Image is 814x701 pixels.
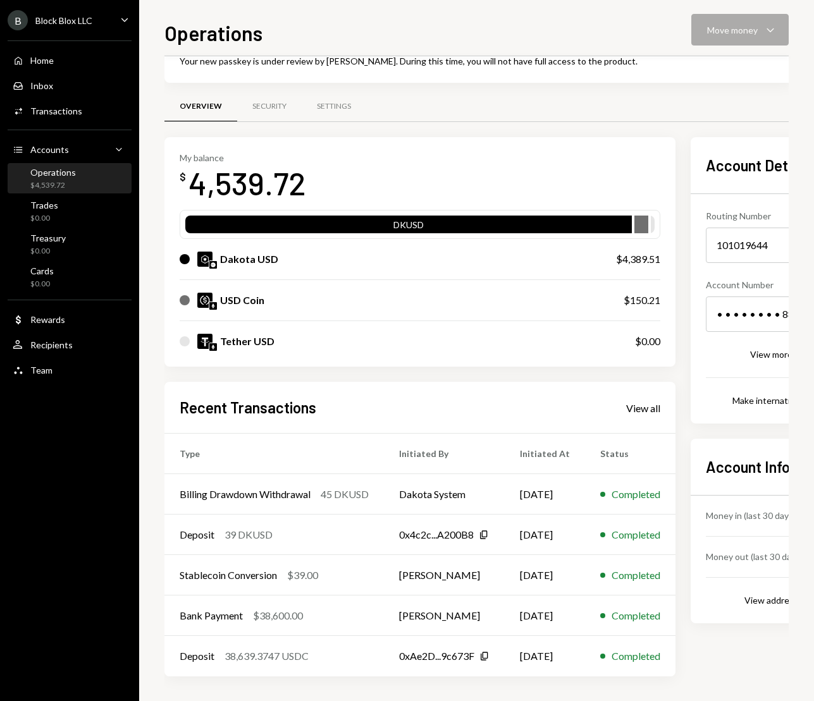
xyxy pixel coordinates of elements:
[624,293,660,308] div: $150.21
[8,49,132,71] a: Home
[505,555,585,595] td: [DATE]
[8,10,28,30] div: B
[384,555,505,595] td: [PERSON_NAME]
[220,252,278,267] div: Dakota USD
[164,20,262,46] h1: Operations
[237,90,302,123] a: Security
[209,343,217,351] img: ethereum-mainnet
[30,213,58,224] div: $0.00
[180,487,311,502] div: Billing Drawdown Withdrawal
[8,196,132,226] a: Trades$0.00
[317,101,351,112] div: Settings
[8,308,132,331] a: Rewards
[180,171,186,183] div: $
[180,608,243,623] div: Bank Payment
[8,262,132,292] a: Cards$0.00
[612,487,660,502] div: Completed
[164,434,384,474] th: Type
[616,252,660,267] div: $4,389.51
[612,649,660,664] div: Completed
[321,487,369,502] div: 45 DKUSD
[505,434,585,474] th: Initiated At
[30,200,58,210] div: Trades
[30,144,69,155] div: Accounts
[8,229,132,259] a: Treasury$0.00
[30,339,73,350] div: Recipients
[180,527,214,542] div: Deposit
[253,608,303,623] div: $38,600.00
[252,101,287,112] div: Security
[180,568,277,583] div: Stablecoin Conversion
[30,180,76,191] div: $4,539.72
[30,246,66,257] div: $0.00
[384,595,505,636] td: [PERSON_NAME]
[225,649,309,664] div: 38,639.3747 USDC
[505,474,585,515] td: [DATE]
[197,252,213,267] img: DKUSD
[8,74,132,97] a: Inbox
[30,265,54,276] div: Cards
[30,106,82,116] div: Transactions
[302,90,366,123] a: Settings
[8,99,132,122] a: Transactions
[209,261,217,269] img: base-mainnet
[399,527,474,542] div: 0x4c2c...A200B8
[8,163,132,193] a: Operations$4,539.72
[505,595,585,636] td: [DATE]
[220,334,274,349] div: Tether USD
[30,55,54,66] div: Home
[706,509,796,522] div: Money in (last 30 days)
[612,568,660,583] div: Completed
[30,167,76,178] div: Operations
[505,636,585,676] td: [DATE]
[399,649,474,664] div: 0xAe2D...9c673F
[209,302,217,310] img: ethereum-mainnet
[626,402,660,415] div: View all
[30,279,54,290] div: $0.00
[384,434,505,474] th: Initiated By
[35,15,92,26] div: Block Blox LLC
[8,138,132,161] a: Accounts
[635,334,660,349] div: $0.00
[30,80,53,91] div: Inbox
[384,474,505,515] td: Dakota System
[180,101,222,112] div: Overview
[197,334,213,349] img: USDT
[30,314,65,325] div: Rewards
[197,293,213,308] img: USDC
[706,550,803,563] div: Money out (last 30 days)
[188,163,306,203] div: 4,539.72
[220,293,264,308] div: USD Coin
[505,515,585,555] td: [DATE]
[180,649,214,664] div: Deposit
[180,152,306,163] div: My balance
[8,333,132,356] a: Recipients
[612,608,660,623] div: Completed
[30,233,66,243] div: Treasury
[180,397,316,418] h2: Recent Transactions
[585,434,675,474] th: Status
[30,365,52,375] div: Team
[8,358,132,381] a: Team
[287,568,318,583] div: $39.00
[164,90,237,123] a: Overview
[225,527,273,542] div: 39 DKUSD
[185,218,632,236] div: DKUSD
[626,401,660,415] a: View all
[612,527,660,542] div: Completed
[180,54,779,68] div: Your new passkey is under review by [PERSON_NAME]. During this time, you will not have full acces...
